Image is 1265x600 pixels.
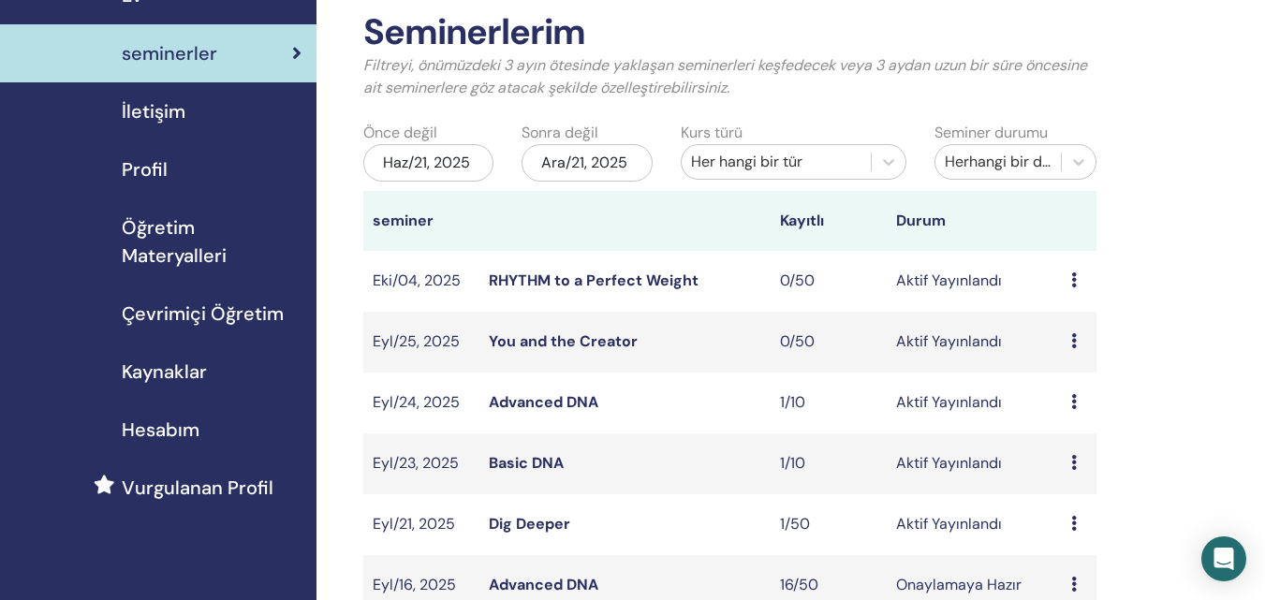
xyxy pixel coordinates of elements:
[122,474,273,502] span: Vurgulanan Profil
[489,453,564,473] a: Basic DNA
[522,122,598,144] label: Sonra değil
[363,373,479,433] td: Eyl/24, 2025
[489,392,598,412] a: Advanced DNA
[887,373,1061,433] td: Aktif Yayınlandı
[887,191,1061,251] th: Durum
[771,312,887,373] td: 0/50
[522,144,652,182] div: Ara/21, 2025
[122,300,284,328] span: Çevrimiçi Öğretim
[363,11,1096,54] h2: Seminerlerim
[691,151,861,173] div: Her hangi bir tür
[771,433,887,494] td: 1/10
[122,97,185,125] span: İletişim
[934,122,1048,144] label: Seminer durumu
[1201,536,1246,581] div: Open Intercom Messenger
[363,312,479,373] td: Eyl/25, 2025
[363,494,479,555] td: Eyl/21, 2025
[363,251,479,312] td: Eki/04, 2025
[363,191,479,251] th: seminer
[122,155,168,183] span: Profil
[363,433,479,494] td: Eyl/23, 2025
[122,39,217,67] span: seminerler
[489,271,699,290] a: RHYTHM to a Perfect Weight
[771,494,887,555] td: 1/50
[363,144,493,182] div: Haz/21, 2025
[771,191,887,251] th: Kayıtlı
[122,213,302,270] span: Öğretim Materyalleri
[887,494,1061,555] td: Aktif Yayınlandı
[681,122,743,144] label: Kurs türü
[887,433,1061,494] td: Aktif Yayınlandı
[945,151,1052,173] div: Herhangi bir durum
[489,331,638,351] a: You and the Creator
[489,575,598,594] a: Advanced DNA
[771,251,887,312] td: 0/50
[887,251,1061,312] td: Aktif Yayınlandı
[363,54,1096,99] p: Filtreyi, önümüzdeki 3 ayın ötesinde yaklaşan seminerleri keşfedecek veya 3 aydan uzun bir süre ö...
[122,416,199,444] span: Hesabım
[363,122,437,144] label: Önce değil
[489,514,570,534] a: Dig Deeper
[122,358,207,386] span: Kaynaklar
[887,312,1061,373] td: Aktif Yayınlandı
[771,373,887,433] td: 1/10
